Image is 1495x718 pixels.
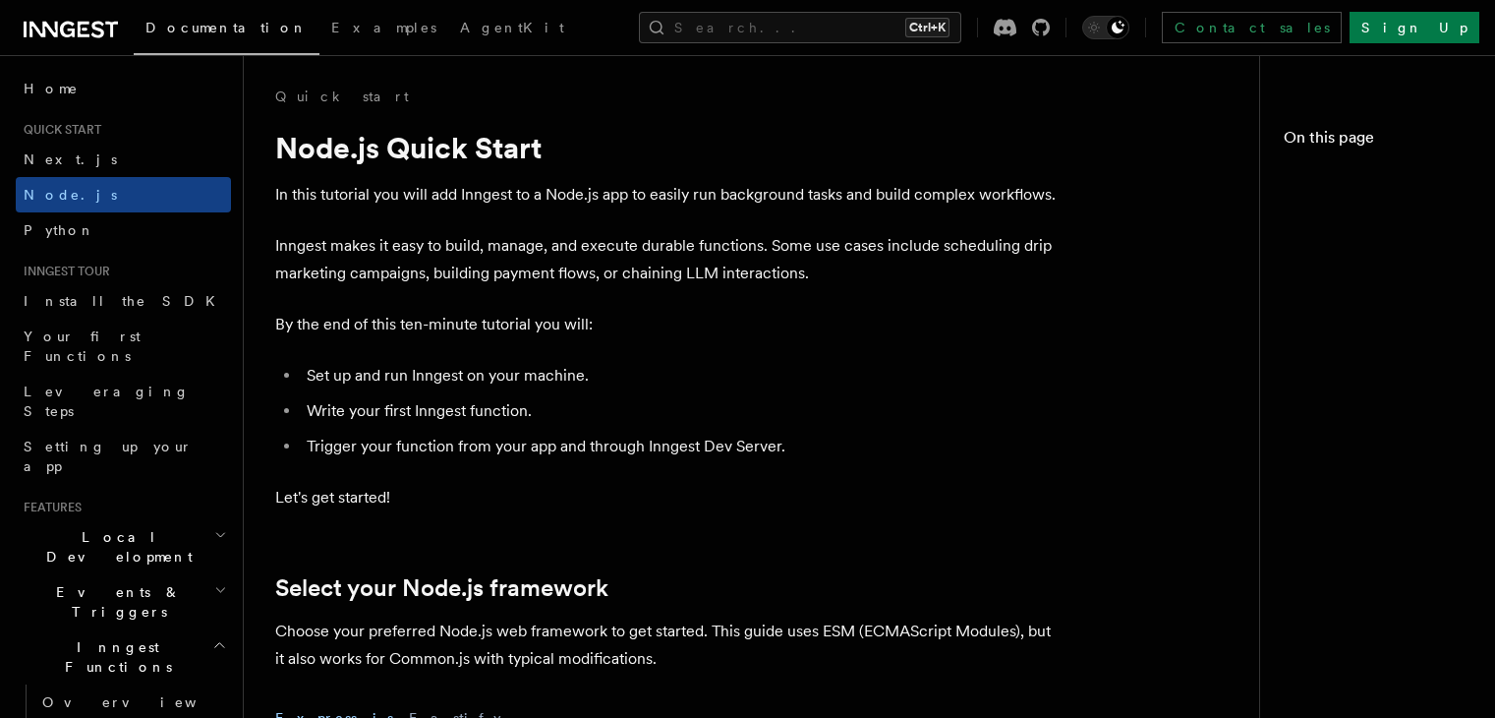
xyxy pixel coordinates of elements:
[16,142,231,177] a: Next.js
[16,283,231,319] a: Install the SDK
[42,694,245,710] span: Overview
[16,264,110,279] span: Inngest tour
[134,6,319,55] a: Documentation
[16,527,214,567] span: Local Development
[16,500,82,515] span: Features
[24,384,190,419] span: Leveraging Steps
[24,151,117,167] span: Next.js
[16,429,231,484] a: Setting up your app
[24,187,117,203] span: Node.js
[24,293,227,309] span: Install the SDK
[16,582,214,622] span: Events & Triggers
[16,574,231,629] button: Events & Triggers
[301,397,1062,425] li: Write your first Inngest function.
[145,20,308,35] span: Documentation
[275,232,1062,287] p: Inngest makes it easy to build, manage, and execute durable functions. Some use cases include sch...
[331,20,436,35] span: Examples
[448,6,576,53] a: AgentKit
[16,629,231,685] button: Inngest Functions
[24,439,193,474] span: Setting up your app
[301,433,1062,460] li: Trigger your function from your app and through Inngest Dev Server.
[16,71,231,106] a: Home
[16,519,231,574] button: Local Development
[16,122,101,138] span: Quick start
[24,79,79,98] span: Home
[1284,126,1471,157] h4: On this page
[1350,12,1479,43] a: Sign Up
[275,130,1062,165] h1: Node.js Quick Start
[275,574,608,602] a: Select your Node.js framework
[905,18,949,37] kbd: Ctrl+K
[639,12,961,43] button: Search...Ctrl+K
[1082,16,1129,39] button: Toggle dark mode
[16,212,231,248] a: Python
[275,181,1062,209] p: In this tutorial you will add Inngest to a Node.js app to easily run background tasks and build c...
[275,618,1062,673] p: Choose your preferred Node.js web framework to get started. This guide uses ESM (ECMAScript Modul...
[460,20,564,35] span: AgentKit
[275,311,1062,338] p: By the end of this ten-minute tutorial you will:
[319,6,448,53] a: Examples
[24,329,141,364] span: Your first Functions
[301,362,1062,389] li: Set up and run Inngest on your machine.
[1162,12,1342,43] a: Contact sales
[24,222,95,238] span: Python
[16,374,231,429] a: Leveraging Steps
[16,319,231,374] a: Your first Functions
[16,177,231,212] a: Node.js
[275,87,409,106] a: Quick start
[16,637,212,677] span: Inngest Functions
[275,484,1062,511] p: Let's get started!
